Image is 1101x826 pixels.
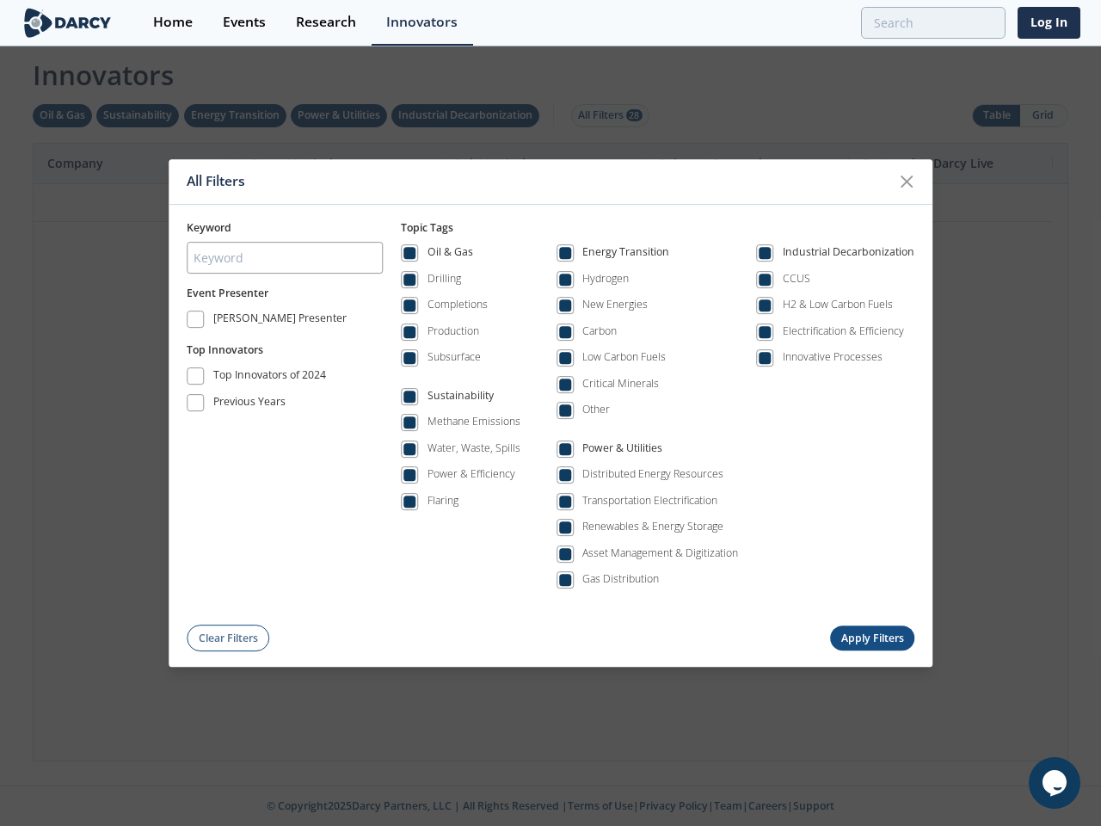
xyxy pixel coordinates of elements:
[582,271,629,287] div: Hydrogen
[1029,757,1084,809] iframe: chat widget
[783,298,893,313] div: H2 & Low Carbon Fuels
[187,220,231,235] span: Keyword
[401,220,453,235] span: Topic Tags
[1018,7,1080,39] a: Log In
[582,298,648,313] div: New Energies
[582,403,610,418] div: Other
[213,394,286,415] div: Previous Years
[783,245,914,266] div: Industrial Decarbonization
[223,15,266,29] div: Events
[427,493,458,509] div: Flaring
[427,415,520,430] div: Methane Emissions
[427,245,473,266] div: Oil & Gas
[187,165,890,198] div: All Filters
[187,342,263,357] span: Top Innovators
[861,7,1006,39] input: Advanced Search
[187,242,383,274] input: Keyword
[427,441,520,456] div: Water, Waste, Spills
[427,298,488,313] div: Completions
[187,342,263,358] button: Top Innovators
[187,286,268,300] span: Event Presenter
[153,15,193,29] div: Home
[582,493,717,509] div: Transportation Electrification
[582,467,723,483] div: Distributed Energy Resources
[427,271,461,287] div: Drilling
[427,350,481,366] div: Subsurface
[296,15,356,29] div: Research
[427,388,494,409] div: Sustainability
[582,520,723,535] div: Renewables & Energy Storage
[386,15,458,29] div: Innovators
[427,467,515,483] div: Power & Efficiency
[830,626,914,651] button: Apply Filters
[582,441,662,461] div: Power & Utilities
[783,271,810,287] div: CCUS
[582,546,738,561] div: Asset Management & Digitization
[582,350,666,366] div: Low Carbon Fuels
[582,376,659,391] div: Critical Minerals
[213,311,347,331] div: [PERSON_NAME] Presenter
[783,350,883,366] div: Innovative Processes
[187,626,269,652] button: Clear Filters
[213,367,326,388] div: Top Innovators of 2024
[21,8,114,38] img: logo-wide.svg
[582,245,669,266] div: Energy Transition
[582,572,659,588] div: Gas Distribution
[187,286,268,301] button: Event Presenter
[427,324,479,339] div: Production
[582,324,617,339] div: Carbon
[783,324,904,339] div: Electrification & Efficiency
